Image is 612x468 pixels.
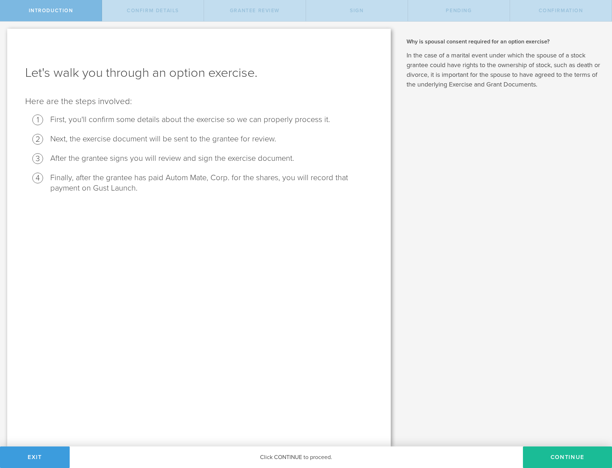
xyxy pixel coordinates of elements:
li: First, you'll confirm some details about the exercise so we can properly process it. [50,114,373,125]
button: Continue [523,446,612,468]
span: Grantee Review [230,8,280,14]
div: Click CONTINUE to proceed. [70,446,523,468]
li: Next, the exercise document will be sent to the grantee for review. [50,134,373,144]
p: In the case of a marital event under which the spouse of a stock grantee could have rights to the... [407,51,601,89]
span: Confirmation [539,8,583,14]
h1: Let's walk you through an option exercise. [25,64,373,81]
h2: Why is spousal consent required for an option exercise? [407,38,601,46]
span: Sign [350,8,363,14]
span: Pending [446,8,472,14]
p: Here are the steps involved: [25,96,373,107]
span: Confirm Details [127,8,179,14]
span: Introduction [29,8,73,14]
li: After the grantee signs you will review and sign the exercise document. [50,153,373,164]
li: Finally, after the grantee has paid Autom Mate, Corp. for the shares, you will record that paymen... [50,173,373,193]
